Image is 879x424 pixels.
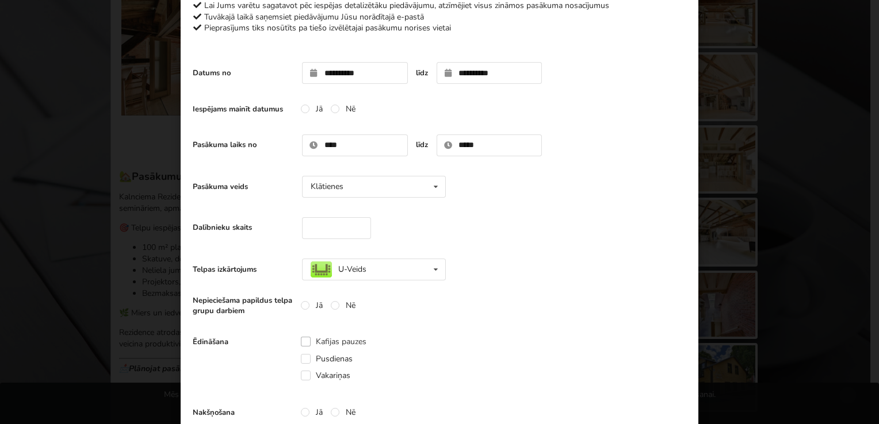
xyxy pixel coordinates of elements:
label: Nepieciešama papildus telpa grupu darbiem [193,295,293,316]
label: Jā [301,407,323,417]
label: Nē [331,104,356,114]
label: Datums no [193,68,293,78]
div: U-Veids [311,265,366,273]
label: Pasākuma veids [193,182,293,192]
label: Nē [331,407,356,417]
div: Pieprasījums tiks nosūtīts pa tiešo izvēlētajai pasākumu norises vietai [193,22,686,34]
label: Pasākuma laiks no [193,140,293,150]
label: Jā [301,104,323,114]
label: Nakšņošana [193,407,293,418]
img: table_icon_1.png [311,261,332,277]
label: līdz [416,140,428,150]
label: Kafijas pauzes [301,337,366,346]
label: Ēdināšana [193,337,293,347]
label: Nē [331,300,356,310]
div: Tuvākajā laikā saņemsiet piedāvājumu Jūsu norādītajā e-pastā [193,11,686,23]
label: Vakariņas [301,371,350,380]
label: Iespējams mainīt datumus [193,104,293,114]
div: Klātienes [311,183,343,191]
label: Telpas izkārtojums [193,264,293,275]
label: Dalībnieku skaits [193,222,293,233]
label: līdz [416,68,428,78]
label: Jā [301,300,323,310]
label: Pusdienas [301,354,353,364]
